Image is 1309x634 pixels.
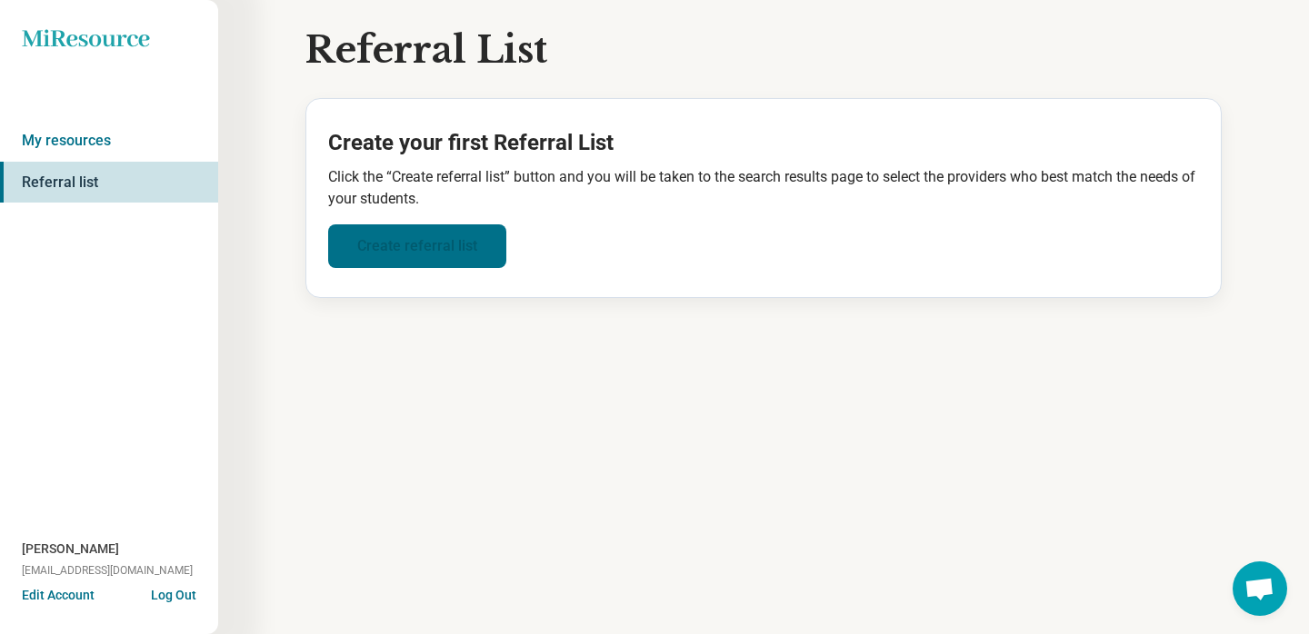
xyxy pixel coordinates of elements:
[22,540,119,559] span: [PERSON_NAME]
[305,29,547,71] h1: Referral List
[22,586,95,605] button: Edit Account
[22,562,193,579] span: [EMAIL_ADDRESS][DOMAIN_NAME]
[328,224,506,268] a: Create referral list
[151,586,196,600] button: Log Out
[328,166,1199,210] p: Click the “Create referral list” button and you will be taken to the search results page to selec...
[1233,561,1287,616] a: Open chat
[328,128,1199,159] h2: Create your first Referral List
